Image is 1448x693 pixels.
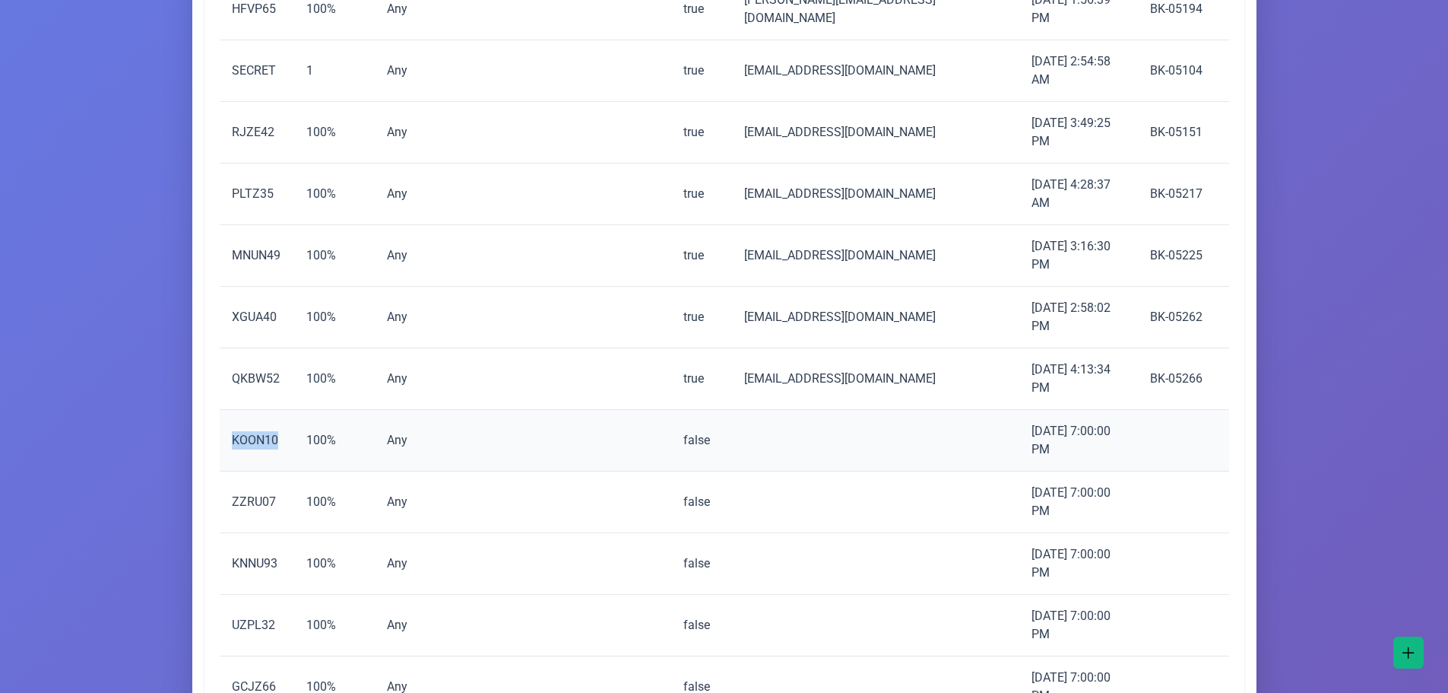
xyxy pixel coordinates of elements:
[375,225,544,287] td: Any
[220,595,294,656] td: UZPL32
[1138,348,1229,410] td: BK-05266
[220,102,294,164] td: RJZE42
[294,287,375,348] td: 100%
[671,225,732,287] td: true
[1019,164,1138,225] td: [DATE] 4:28:37 AM
[294,533,375,595] td: 100%
[732,40,1019,102] td: [EMAIL_ADDRESS][DOMAIN_NAME]
[294,164,375,225] td: 100%
[1019,102,1138,164] td: [DATE] 3:49:25 PM
[294,595,375,656] td: 100%
[220,348,294,410] td: QKBW52
[671,348,732,410] td: true
[1019,410,1138,472] td: [DATE] 7:00:00 PM
[1019,348,1138,410] td: [DATE] 4:13:34 PM
[375,40,544,102] td: Any
[1138,40,1229,102] td: BK-05104
[294,40,375,102] td: 1
[375,595,544,656] td: Any
[375,472,544,533] td: Any
[1019,595,1138,656] td: [DATE] 7:00:00 PM
[375,164,544,225] td: Any
[220,472,294,533] td: ZZRU07
[220,164,294,225] td: PLTZ35
[671,533,732,595] td: false
[220,225,294,287] td: MNUN49
[1019,225,1138,287] td: [DATE] 3:16:30 PM
[1019,40,1138,102] td: [DATE] 2:54:58 AM
[294,348,375,410] td: 100%
[220,533,294,595] td: KNNU93
[375,102,544,164] td: Any
[1019,533,1138,595] td: [DATE] 7:00:00 PM
[294,472,375,533] td: 100%
[1138,102,1229,164] td: BK-05151
[732,287,1019,348] td: [EMAIL_ADDRESS][DOMAIN_NAME]
[732,348,1019,410] td: [EMAIL_ADDRESS][DOMAIN_NAME]
[671,472,732,533] td: false
[671,410,732,472] td: false
[220,410,294,472] td: KOON10
[1019,472,1138,533] td: [DATE] 7:00:00 PM
[732,102,1019,164] td: [EMAIL_ADDRESS][DOMAIN_NAME]
[375,533,544,595] td: Any
[732,164,1019,225] td: [EMAIL_ADDRESS][DOMAIN_NAME]
[671,40,732,102] td: true
[671,164,732,225] td: true
[375,410,544,472] td: Any
[1138,225,1229,287] td: BK-05225
[671,287,732,348] td: true
[220,287,294,348] td: XGUA40
[375,287,544,348] td: Any
[671,595,732,656] td: false
[294,102,375,164] td: 100%
[220,40,294,102] td: SECRET
[1019,287,1138,348] td: [DATE] 2:58:02 PM
[294,410,375,472] td: 100%
[1138,164,1229,225] td: BK-05217
[294,225,375,287] td: 100%
[375,348,544,410] td: Any
[732,225,1019,287] td: [EMAIL_ADDRESS][DOMAIN_NAME]
[671,102,732,164] td: true
[1138,287,1229,348] td: BK-05262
